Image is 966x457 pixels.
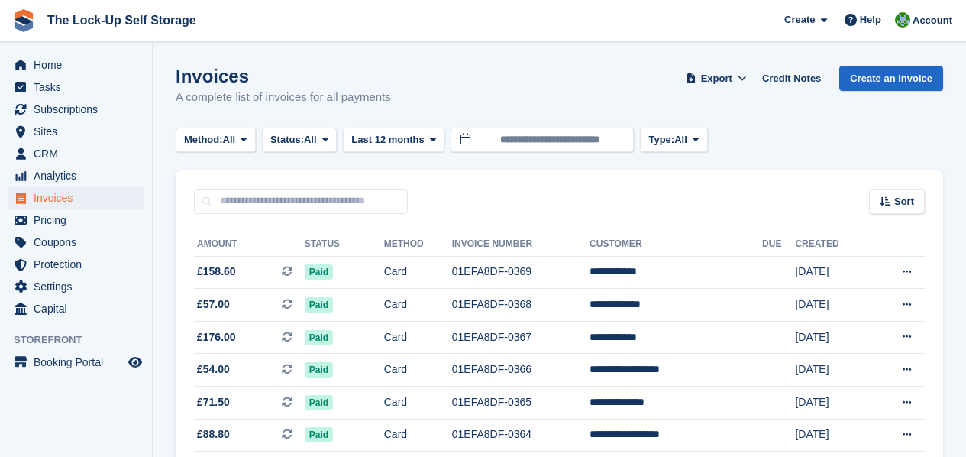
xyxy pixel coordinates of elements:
span: Paid [305,395,333,410]
a: Create an Invoice [839,66,943,91]
span: £54.00 [197,361,230,378]
th: Status [305,232,384,257]
a: menu [8,298,144,319]
a: menu [8,352,144,373]
a: Credit Notes [756,66,827,91]
a: The Lock-Up Self Storage [41,8,202,33]
button: Method: All [176,128,256,153]
span: £57.00 [197,297,230,313]
span: Paid [305,330,333,345]
span: Sites [34,121,125,142]
span: Storefront [14,332,152,348]
a: Preview store [126,353,144,371]
th: Method [384,232,452,257]
td: Card [384,321,452,354]
td: 01EFA8DF-0365 [452,387,590,420]
td: 01EFA8DF-0366 [452,354,590,387]
td: Card [384,387,452,420]
span: Subscriptions [34,99,125,120]
span: Account [913,13,952,28]
button: Type: All [640,128,707,153]
button: Last 12 months [343,128,444,153]
img: stora-icon-8386f47178a22dfd0bd8f6a31ec36ba5ce8667c1dd55bd0f319d3a0aa187defe.svg [12,9,35,32]
td: 01EFA8DF-0369 [452,256,590,289]
span: Home [34,54,125,76]
a: menu [8,232,144,253]
a: menu [8,276,144,297]
span: Paid [305,297,333,313]
span: Analytics [34,165,125,186]
td: [DATE] [795,354,870,387]
a: menu [8,121,144,142]
td: Card [384,256,452,289]
th: Created [795,232,870,257]
span: Paid [305,427,333,442]
span: £158.60 [197,264,236,280]
span: Pricing [34,209,125,231]
span: Booking Portal [34,352,125,373]
span: Tasks [34,76,125,98]
span: £88.80 [197,426,230,442]
a: menu [8,187,144,209]
td: Card [384,419,452,452]
a: menu [8,209,144,231]
td: 01EFA8DF-0368 [452,289,590,322]
td: [DATE] [795,289,870,322]
button: Export [683,66,750,91]
a: menu [8,143,144,164]
span: All [304,132,317,147]
td: 01EFA8DF-0364 [452,419,590,452]
td: Card [384,289,452,322]
th: Invoice Number [452,232,590,257]
th: Customer [590,232,762,257]
td: [DATE] [795,321,870,354]
th: Due [762,232,795,257]
span: Status: [270,132,304,147]
a: menu [8,254,144,275]
span: Type: [648,132,674,147]
span: Paid [305,264,333,280]
span: Last 12 months [351,132,424,147]
span: £71.50 [197,394,230,410]
span: Capital [34,298,125,319]
td: Card [384,354,452,387]
span: Protection [34,254,125,275]
span: Export [701,71,732,86]
span: CRM [34,143,125,164]
button: Status: All [262,128,337,153]
td: [DATE] [795,419,870,452]
span: Help [860,12,881,28]
span: Create [784,12,815,28]
a: menu [8,54,144,76]
span: All [223,132,236,147]
img: Andrew Beer [895,12,910,28]
a: menu [8,165,144,186]
span: Paid [305,362,333,378]
span: Invoices [34,187,125,209]
span: Sort [894,194,914,209]
a: menu [8,76,144,98]
th: Amount [194,232,305,257]
span: Settings [34,276,125,297]
span: Method: [184,132,223,147]
span: All [674,132,687,147]
span: Coupons [34,232,125,253]
td: [DATE] [795,256,870,289]
a: menu [8,99,144,120]
p: A complete list of invoices for all payments [176,89,391,106]
span: £176.00 [197,329,236,345]
td: 01EFA8DF-0367 [452,321,590,354]
td: [DATE] [795,387,870,420]
h1: Invoices [176,66,391,86]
